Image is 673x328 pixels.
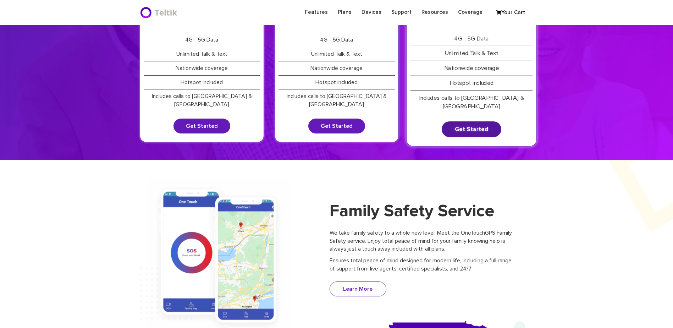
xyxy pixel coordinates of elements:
li: 4G - 5G Data [144,33,260,47]
a: Devices [357,5,386,19]
p: We take family safety to a whole new level. Meet the OneTouchGPS Family Safety service. Enjoy tot... [330,229,512,253]
li: Hotspot included [410,76,532,91]
a: Features [300,5,333,19]
a: Get Started [173,119,230,133]
li: Includes calls to [GEOGRAPHIC_DATA] & [GEOGRAPHIC_DATA] [144,89,260,111]
a: Get Started [308,119,365,133]
li: Unlimited Talk & Text [278,47,395,61]
li: Nationwide coverage [410,61,532,76]
li: Unlimited Talk & Text [410,47,532,61]
li: Includes calls to [GEOGRAPHIC_DATA] & [GEOGRAPHIC_DATA] [410,91,532,114]
li: Nationwide coverage [278,61,395,76]
img: BriteX [140,5,179,20]
a: Get Started [442,121,501,137]
p: Ensures total peace of mind designed for modern life, including a full range of support from live... [330,257,512,273]
li: 4G - 5G Data [278,33,395,47]
a: Plans [333,5,357,19]
div: 18 [184,11,219,26]
li: Hotspot included [278,76,395,90]
li: 4G - 5G Data [410,32,532,47]
h2: Family Safety Service [330,201,512,222]
a: Resources [417,5,453,19]
span: /mo [348,22,356,25]
a: Coverage [453,5,487,19]
a: Learn More [330,281,386,296]
img: dot.svg [140,267,192,320]
li: Nationwide coverage [144,61,260,76]
div: 20 [317,11,357,26]
a: Your Cart [493,7,528,18]
li: Hotspot included [144,76,260,90]
span: /mo [211,22,219,25]
li: Includes calls to [GEOGRAPHIC_DATA] & [GEOGRAPHIC_DATA] [278,89,395,111]
li: Unlimited Talk & Text [144,47,260,61]
a: Support [386,5,417,19]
